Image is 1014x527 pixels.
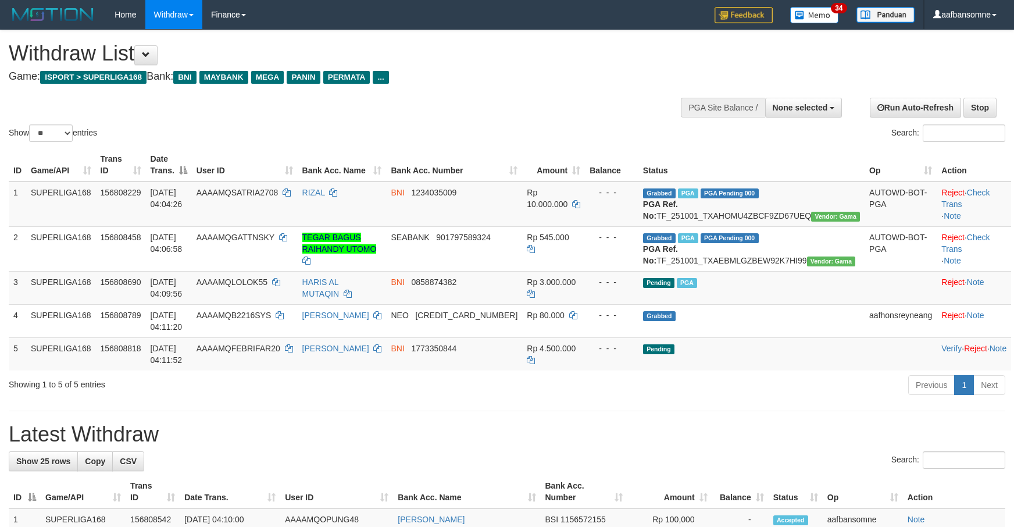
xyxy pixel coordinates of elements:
td: 4 [9,304,26,337]
div: - - - [590,343,634,354]
span: SEABANK [391,233,429,242]
div: Showing 1 to 5 of 5 entries [9,374,414,390]
th: Date Trans.: activate to sort column descending [146,148,192,181]
td: · [937,304,1011,337]
a: Note [990,344,1007,353]
img: MOTION_logo.png [9,6,97,23]
h4: Game: Bank: [9,71,665,83]
td: SUPERLIGA168 [26,304,96,337]
span: Pending [643,344,674,354]
a: Check Trans [941,188,990,209]
th: Amount: activate to sort column ascending [522,148,585,181]
span: AAAAMQFEBRIFAR20 [197,344,280,353]
span: Show 25 rows [16,457,70,466]
td: · [937,271,1011,304]
label: Search: [891,124,1005,142]
a: CSV [112,451,144,471]
span: Grabbed [643,233,676,243]
span: BNI [391,277,404,287]
th: Bank Acc. Number: activate to sort column ascending [541,475,627,508]
a: Note [944,211,961,220]
a: Check Trans [941,233,990,254]
th: User ID: activate to sort column ascending [192,148,298,181]
h1: Latest Withdraw [9,423,1005,446]
th: Game/API: activate to sort column ascending [26,148,96,181]
span: [DATE] 04:09:56 [151,277,183,298]
span: Copy 901797589324 to clipboard [436,233,490,242]
th: Op: activate to sort column ascending [823,475,903,508]
span: Copy 5859458253786603 to clipboard [415,311,517,320]
a: Note [944,256,961,265]
span: Copy [85,457,105,466]
a: Reject [941,311,965,320]
span: BNI [173,71,196,84]
span: AAAAMQSATRIA2708 [197,188,279,197]
span: 156808690 [101,277,141,287]
a: Reject [941,233,965,242]
label: Search: [891,451,1005,469]
span: AAAAMQGATTNSKY [197,233,274,242]
a: Verify [941,344,962,353]
div: PGA Site Balance / [681,98,765,117]
td: aafhonsreyneang [865,304,937,337]
label: Show entries [9,124,97,142]
span: Grabbed [643,188,676,198]
a: Note [967,311,984,320]
span: BNI [391,188,404,197]
th: Trans ID: activate to sort column ascending [96,148,146,181]
span: NEO [391,311,408,320]
td: SUPERLIGA168 [26,181,96,227]
span: Vendor URL: https://trx31.1velocity.biz [811,212,860,222]
span: 156808818 [101,344,141,353]
a: [PERSON_NAME] [302,311,369,320]
img: Button%20Memo.svg [790,7,839,23]
a: Reject [941,188,965,197]
input: Search: [923,451,1005,469]
td: TF_251001_TXAEBMLGZBEW92K7HI99 [638,226,865,271]
h1: Withdraw List [9,42,665,65]
img: panduan.png [856,7,915,23]
a: [PERSON_NAME] [398,515,465,524]
th: Date Trans.: activate to sort column ascending [180,475,280,508]
td: 5 [9,337,26,371]
span: Rp 10.000.000 [527,188,567,209]
div: - - - [590,187,634,198]
span: Marked by aafphoenmanit [678,188,698,198]
a: TEGAR BAGUS RAIHANDY UTOMO [302,233,377,254]
span: PGA Pending [701,188,759,198]
td: · · [937,337,1011,371]
span: BSI [545,515,559,524]
span: Accepted [773,515,808,525]
td: 3 [9,271,26,304]
span: Rp 3.000.000 [527,277,576,287]
span: ... [373,71,388,84]
span: Grabbed [643,311,676,321]
th: Bank Acc. Name: activate to sort column ascending [393,475,540,508]
a: Note [908,515,925,524]
td: SUPERLIGA168 [26,337,96,371]
th: Trans ID: activate to sort column ascending [126,475,180,508]
span: ISPORT > SUPERLIGA168 [40,71,147,84]
th: Amount: activate to sort column ascending [627,475,712,508]
span: 156808458 [101,233,141,242]
span: Copy 1234035009 to clipboard [411,188,456,197]
th: Action [903,475,1005,508]
span: PANIN [287,71,320,84]
span: MAYBANK [199,71,248,84]
a: Previous [908,375,955,395]
span: Rp 4.500.000 [527,344,576,353]
div: - - - [590,309,634,321]
th: Status [638,148,865,181]
span: AAAAMQB2216SYS [197,311,271,320]
span: Vendor URL: https://trx31.1velocity.biz [807,257,856,266]
a: Next [973,375,1005,395]
span: PGA Pending [701,233,759,243]
td: 2 [9,226,26,271]
input: Search: [923,124,1005,142]
td: · · [937,181,1011,227]
td: AUTOWD-BOT-PGA [865,181,937,227]
b: PGA Ref. No: [643,200,678,220]
button: None selected [765,98,842,117]
select: Showentries [29,124,73,142]
span: 34 [831,3,847,13]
